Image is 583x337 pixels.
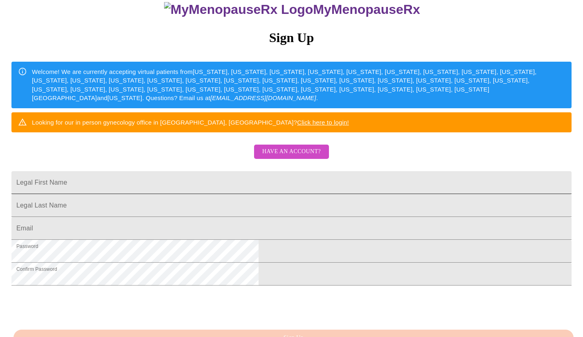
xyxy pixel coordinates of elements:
[13,2,572,17] h3: MyMenopauseRx
[32,115,349,130] div: Looking for our in person gynecology office in [GEOGRAPHIC_DATA], [GEOGRAPHIC_DATA]?
[32,64,565,106] div: Welcome! We are currently accepting virtual patients from [US_STATE], [US_STATE], [US_STATE], [US...
[164,2,313,17] img: MyMenopauseRx Logo
[297,119,349,126] a: Click here to login!
[210,94,316,101] em: [EMAIL_ADDRESS][DOMAIN_NAME]
[11,290,136,321] iframe: reCAPTCHA
[11,30,572,45] h3: Sign Up
[254,145,329,159] button: Have an account?
[262,147,321,157] span: Have an account?
[252,154,331,161] a: Have an account?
